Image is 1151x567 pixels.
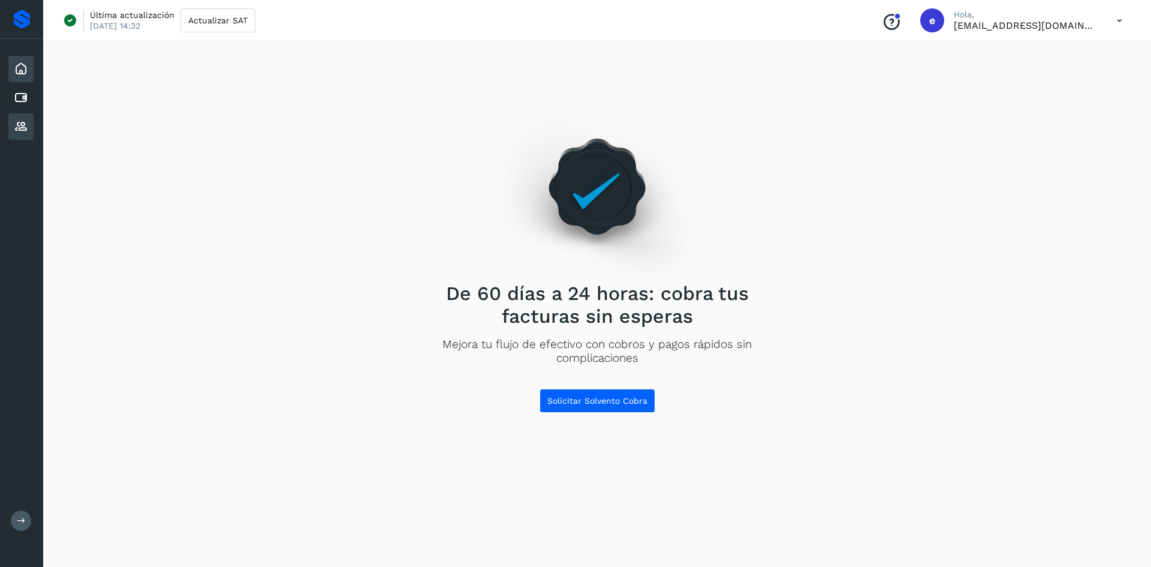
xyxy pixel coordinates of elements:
[954,10,1098,20] p: Hola,
[8,85,34,111] div: Cuentas por pagar
[8,113,34,140] div: Proveedores
[180,8,255,32] button: Actualizar SAT
[493,97,701,272] img: Empty state image
[954,20,1098,31] p: eestrada@grupo-gmx.com
[8,56,34,82] div: Inicio
[426,282,768,328] h2: De 60 días a 24 horas: cobra tus facturas sin esperas
[188,16,248,25] span: Actualizar SAT
[540,389,655,413] button: Solicitar Solvento Cobra
[547,397,647,405] span: Solicitar Solvento Cobra
[426,338,768,365] p: Mejora tu flujo de efectivo con cobros y pagos rápidos sin complicaciones
[90,10,174,20] p: Última actualización
[90,20,140,31] p: [DATE] 14:32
